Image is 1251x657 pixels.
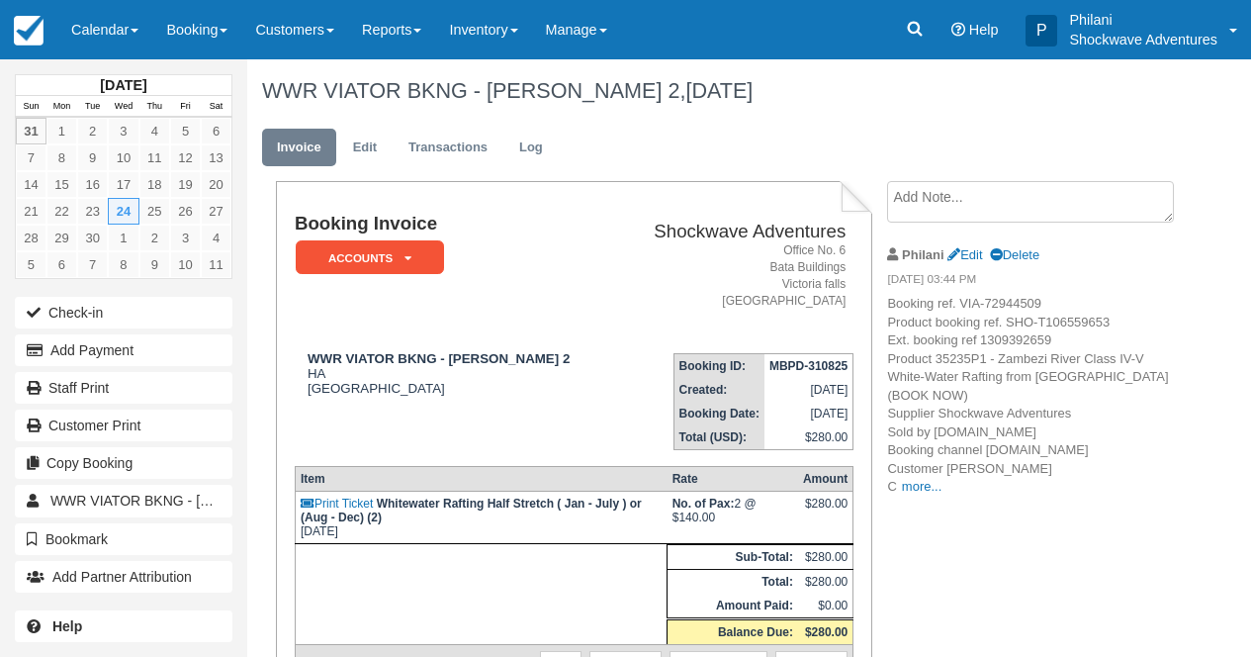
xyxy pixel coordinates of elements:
[77,118,108,144] a: 2
[301,497,642,524] strong: Whitewater Rafting Half Stretch ( Jan - July ) or (Aug - Dec) (2)
[1069,30,1217,49] p: Shockwave Adventures
[951,23,965,37] i: Help
[16,251,46,278] a: 5
[139,118,170,144] a: 4
[201,144,231,171] a: 13
[504,129,558,167] a: Log
[16,118,46,144] a: 31
[139,198,170,225] a: 25
[798,467,853,492] th: Amount
[139,225,170,251] a: 2
[50,493,321,509] span: WWR VIATOR BKNG - [PERSON_NAME] 2
[77,251,108,278] a: 7
[668,594,798,619] th: Amount Paid:
[77,144,108,171] a: 9
[621,222,846,242] h2: Shockwave Adventures
[15,447,232,479] button: Copy Booking
[170,96,201,118] th: Fri
[685,78,753,103] span: [DATE]
[170,171,201,198] a: 19
[798,594,853,619] td: $0.00
[887,295,1170,497] p: Booking ref. VIA-72944509 Product booking ref. SHO-T106559653 Ext. booking ref 1309392659 Product...
[295,492,667,544] td: [DATE]
[295,214,613,235] h1: Booking Invoice
[108,251,138,278] a: 8
[262,79,1171,103] h1: WWR VIATOR BKNG - [PERSON_NAME] 2,
[46,118,77,144] a: 1
[108,96,138,118] th: Wed
[15,334,232,366] button: Add Payment
[668,619,798,645] th: Balance Due:
[1069,10,1217,30] p: Philani
[14,16,44,46] img: checkfront-main-nav-mini-logo.png
[673,354,764,379] th: Booking ID:
[15,610,232,642] a: Help
[672,497,735,511] strong: No. of Pax
[1026,15,1057,47] div: P
[201,225,231,251] a: 4
[296,240,444,275] em: ACCOUNTS
[673,425,764,450] th: Total (USD):
[77,198,108,225] a: 23
[295,351,613,396] div: HA [GEOGRAPHIC_DATA]
[46,251,77,278] a: 6
[16,144,46,171] a: 7
[170,118,201,144] a: 5
[764,425,853,450] td: $280.00
[46,225,77,251] a: 29
[170,251,201,278] a: 10
[902,479,941,494] a: more...
[201,118,231,144] a: 6
[139,96,170,118] th: Thu
[295,467,667,492] th: Item
[52,618,82,634] b: Help
[46,144,77,171] a: 8
[16,198,46,225] a: 21
[15,410,232,441] a: Customer Print
[338,129,392,167] a: Edit
[798,545,853,570] td: $280.00
[803,497,848,526] div: $280.00
[16,171,46,198] a: 14
[621,242,846,311] address: Office No. 6 Bata Buildings Victoria falls [GEOGRAPHIC_DATA]
[673,402,764,425] th: Booking Date:
[673,378,764,402] th: Created:
[798,570,853,595] td: $280.00
[887,271,1170,293] em: [DATE] 03:44 PM
[77,96,108,118] th: Tue
[15,297,232,328] button: Check-in
[15,561,232,593] button: Add Partner Attribution
[201,96,231,118] th: Sat
[139,251,170,278] a: 9
[969,22,999,38] span: Help
[108,144,138,171] a: 10
[947,247,982,262] a: Edit
[16,96,46,118] th: Sun
[15,523,232,555] button: Bookmark
[201,171,231,198] a: 20
[668,570,798,595] th: Total:
[46,171,77,198] a: 15
[764,402,853,425] td: [DATE]
[201,251,231,278] a: 11
[139,171,170,198] a: 18
[668,545,798,570] th: Sub-Total:
[170,198,201,225] a: 26
[990,247,1039,262] a: Delete
[108,171,138,198] a: 17
[170,144,201,171] a: 12
[769,359,848,373] strong: MBPD-310825
[902,247,943,262] strong: Philani
[16,225,46,251] a: 28
[394,129,502,167] a: Transactions
[46,96,77,118] th: Mon
[201,198,231,225] a: 27
[139,144,170,171] a: 11
[108,225,138,251] a: 1
[805,625,848,639] strong: $280.00
[764,378,853,402] td: [DATE]
[77,225,108,251] a: 30
[295,239,437,276] a: ACCOUNTS
[308,351,570,366] strong: WWR VIATOR BKNG - [PERSON_NAME] 2
[668,467,798,492] th: Rate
